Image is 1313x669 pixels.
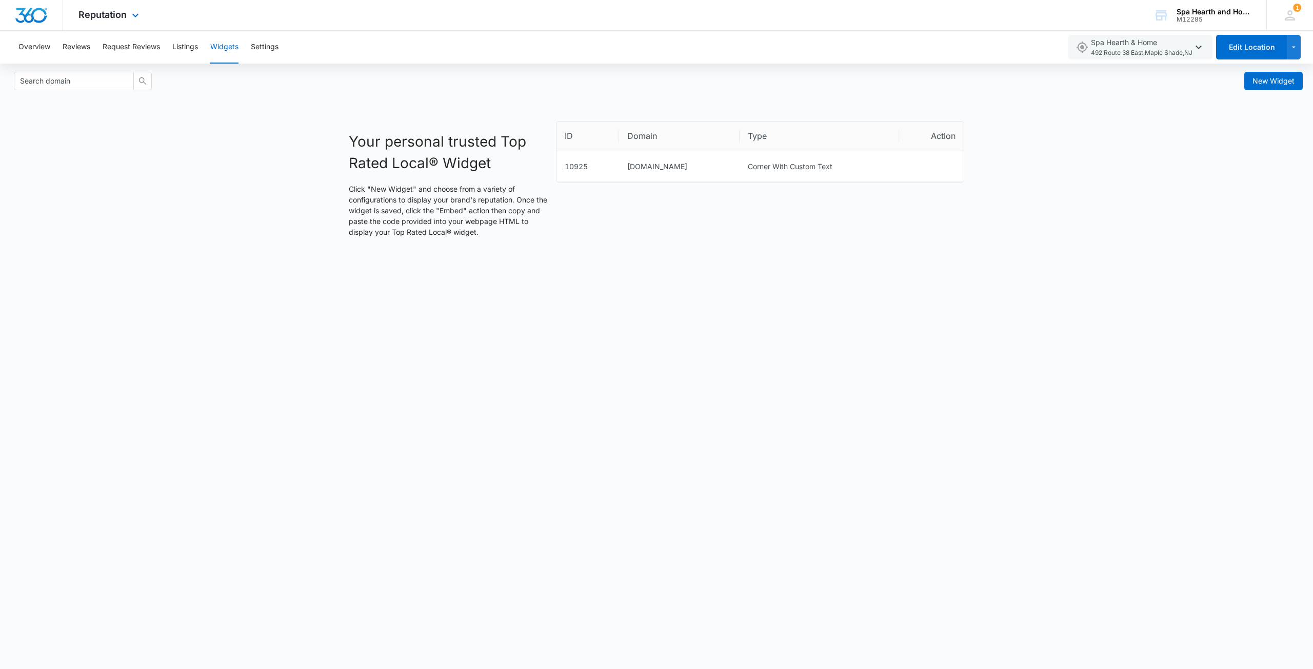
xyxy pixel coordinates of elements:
th: Domain [619,121,740,151]
td: 10925 [556,151,619,182]
span: 1 [1293,4,1301,12]
button: Settings [251,31,278,64]
button: Overview [18,31,50,64]
span: Spa Hearth & Home [1091,37,1192,58]
button: search [133,72,152,90]
input: Search domain [14,72,134,90]
th: ID [556,121,619,151]
th: Type [740,121,899,151]
span: 492 Route 38 East , Maple Shade , NJ [1091,48,1192,58]
th: Action [899,121,964,151]
button: Edit Location [1216,35,1287,59]
span: New Widget [1252,75,1295,87]
td: Corner With Custom Text [740,151,899,182]
button: Spa Hearth & Home492 Route 38 East,Maple Shade,NJ [1068,35,1212,59]
div: account id [1177,16,1251,23]
td: [DOMAIN_NAME] [619,151,740,182]
button: Reviews [63,31,90,64]
button: Listings [172,31,198,64]
span: search [134,77,151,85]
div: account name [1177,8,1251,16]
span: Reputation [78,9,127,20]
div: notifications count [1293,4,1301,12]
button: Request Reviews [103,31,160,64]
button: Widgets [210,31,238,64]
p: Click "New Widget" and choose from a variety of configurations to display your brand's reputation... [349,184,550,237]
button: New Widget [1244,72,1303,90]
h1: Your personal trusted Top Rated Local® Widget [349,131,550,174]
